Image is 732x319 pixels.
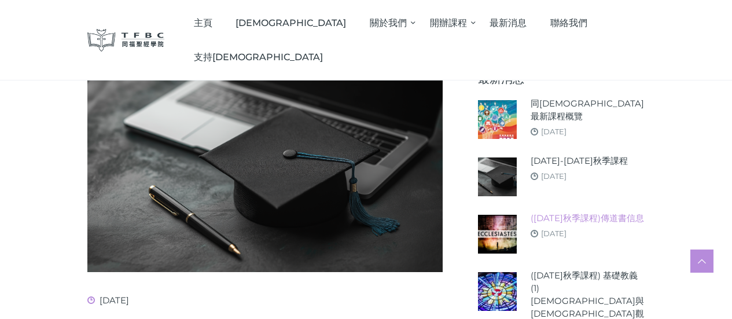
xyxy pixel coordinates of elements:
[478,272,517,311] img: (2025年秋季課程) 基礎教義 (1) 聖靈觀與教會觀
[478,157,517,196] img: 2025-26年秋季課程
[531,155,628,167] a: [DATE]-[DATE]秋季課程
[478,215,517,254] img: (2025年秋季課程)傳道書信息
[478,72,645,85] h5: 最新消息
[430,17,467,28] span: 開辦課程
[358,6,418,40] a: 關於我們
[541,127,567,136] a: [DATE]
[541,171,567,181] a: [DATE]
[87,295,129,306] span: [DATE]
[182,40,334,74] a: 支持[DEMOGRAPHIC_DATA]
[550,17,587,28] span: 聯絡我們
[194,52,323,63] span: 支持[DEMOGRAPHIC_DATA]
[541,229,567,238] a: [DATE]
[87,29,165,52] img: 同福聖經學院 TFBC
[490,17,527,28] span: 最新消息
[418,6,478,40] a: 開辦課程
[531,97,645,123] a: 同[DEMOGRAPHIC_DATA]最新課程概覽
[478,100,517,139] img: 同福聖經學院最新課程概覽
[224,6,358,40] a: [DEMOGRAPHIC_DATA]
[690,250,713,273] a: Scroll to top
[236,17,346,28] span: [DEMOGRAPHIC_DATA]
[182,6,224,40] a: 主頁
[538,6,599,40] a: 聯絡我們
[370,17,407,28] span: 關於我們
[478,6,539,40] a: 最新消息
[194,17,212,28] span: 主頁
[531,212,644,225] a: ([DATE]秋季課程)傳道書信息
